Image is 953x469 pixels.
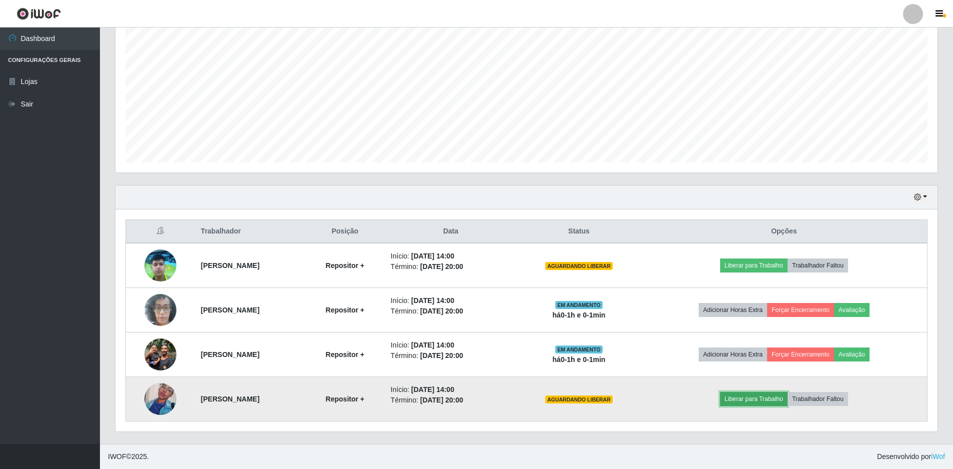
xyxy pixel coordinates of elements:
img: 1748462708796.jpeg [144,244,176,287]
th: Posição [305,220,385,243]
li: Término: [391,350,511,361]
time: [DATE] 20:00 [420,262,463,270]
strong: [PERSON_NAME] [201,395,259,403]
th: Status [517,220,641,243]
button: Adicionar Horas Extra [699,347,767,361]
a: iWof [931,452,945,460]
button: Trabalhador Faltou [788,392,848,406]
li: Início: [391,295,511,306]
img: 1758136522367.jpeg [144,333,176,375]
li: Término: [391,306,511,316]
th: Trabalhador [195,220,305,243]
li: Início: [391,251,511,261]
time: [DATE] 20:00 [420,307,463,315]
span: © 2025 . [108,451,149,462]
strong: há 0-1 h e 0-1 min [553,311,606,319]
span: Desenvolvido por [877,451,945,462]
time: [DATE] 20:00 [420,396,463,404]
strong: há 0-1 h e 0-1 min [553,355,606,363]
strong: [PERSON_NAME] [201,350,259,358]
button: Forçar Encerramento [767,303,834,317]
button: Liberar para Trabalho [720,392,788,406]
time: [DATE] 14:00 [411,252,454,260]
img: CoreUI Logo [16,7,61,20]
th: Opções [641,220,928,243]
time: [DATE] 14:00 [411,385,454,393]
strong: [PERSON_NAME] [201,306,259,314]
img: 1759068831610.jpeg [144,370,176,427]
strong: Repositor + [326,261,364,269]
li: Início: [391,384,511,395]
strong: Repositor + [326,306,364,314]
time: [DATE] 14:00 [411,341,454,349]
time: [DATE] 14:00 [411,296,454,304]
button: Forçar Encerramento [767,347,834,361]
span: AGUARDANDO LIBERAR [545,395,613,403]
button: Avaliação [834,303,870,317]
time: [DATE] 20:00 [420,351,463,359]
button: Avaliação [834,347,870,361]
strong: Repositor + [326,395,364,403]
button: Adicionar Horas Extra [699,303,767,317]
span: AGUARDANDO LIBERAR [545,262,613,270]
th: Data [385,220,517,243]
span: EM ANDAMENTO [555,301,603,309]
button: Trabalhador Faltou [788,258,848,272]
span: IWOF [108,452,126,460]
span: EM ANDAMENTO [555,345,603,353]
button: Liberar para Trabalho [720,258,788,272]
li: Término: [391,395,511,405]
li: Início: [391,340,511,350]
strong: Repositor + [326,350,364,358]
img: 1756487537320.jpeg [144,288,176,331]
li: Término: [391,261,511,272]
strong: [PERSON_NAME] [201,261,259,269]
